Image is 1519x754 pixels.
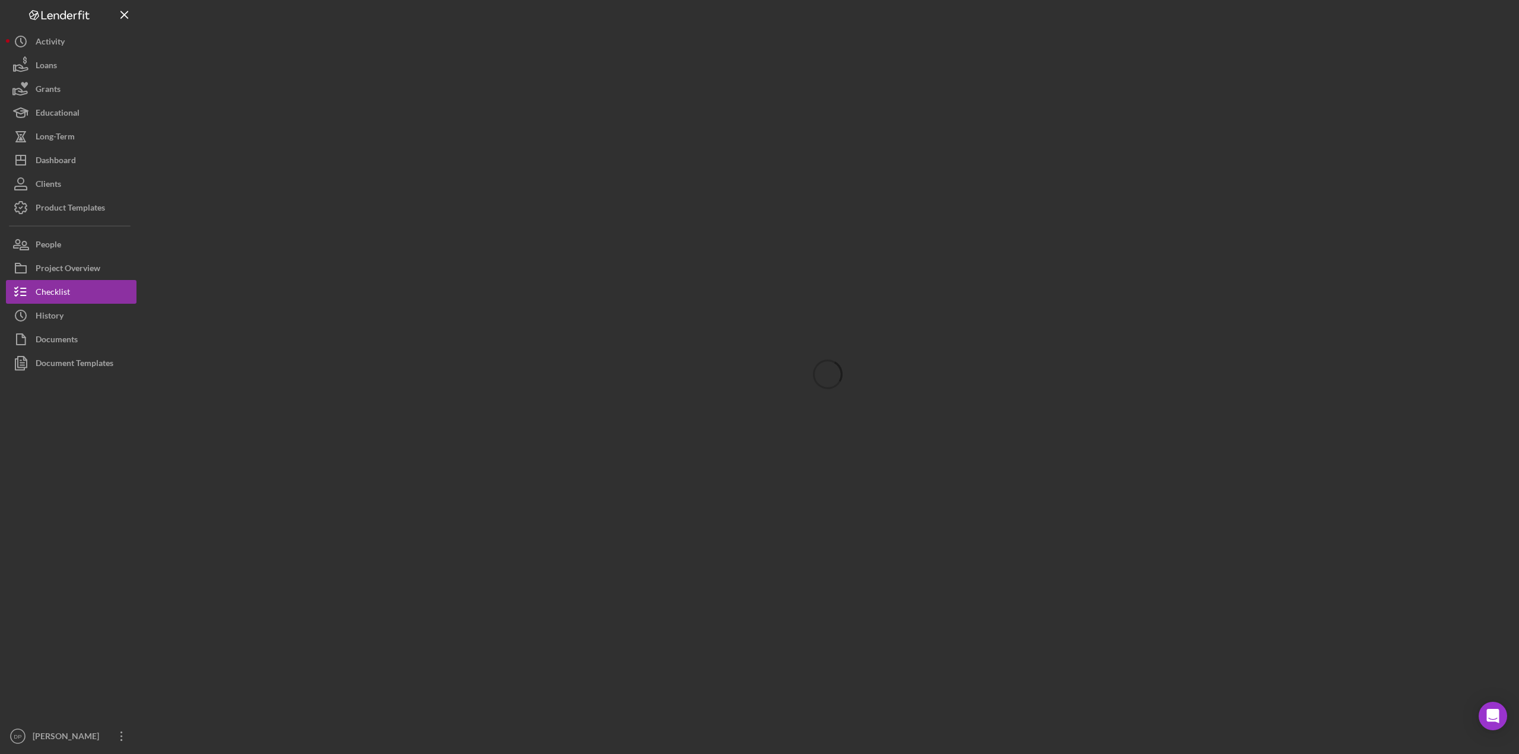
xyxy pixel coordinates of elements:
button: Product Templates [6,196,136,219]
div: Product Templates [36,196,105,222]
div: History [36,304,63,330]
button: Grants [6,77,136,101]
button: Project Overview [6,256,136,280]
button: Document Templates [6,351,136,375]
button: Activity [6,30,136,53]
div: Document Templates [36,351,113,378]
button: Educational [6,101,136,125]
button: Loans [6,53,136,77]
div: Clients [36,172,61,199]
button: Long-Term [6,125,136,148]
button: Documents [6,327,136,351]
button: Clients [6,172,136,196]
div: Project Overview [36,256,100,283]
button: Checklist [6,280,136,304]
div: Long-Term [36,125,75,151]
div: Grants [36,77,61,104]
div: Documents [36,327,78,354]
div: Activity [36,30,65,56]
button: Dashboard [6,148,136,172]
div: [PERSON_NAME] [30,724,107,751]
div: Loans [36,53,57,80]
text: DP [14,733,21,740]
button: DP[PERSON_NAME] [6,724,136,748]
div: Educational [36,101,80,128]
div: Dashboard [36,148,76,175]
div: Checklist [36,280,70,307]
button: History [6,304,136,327]
button: People [6,233,136,256]
div: Open Intercom Messenger [1479,702,1507,730]
div: People [36,233,61,259]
